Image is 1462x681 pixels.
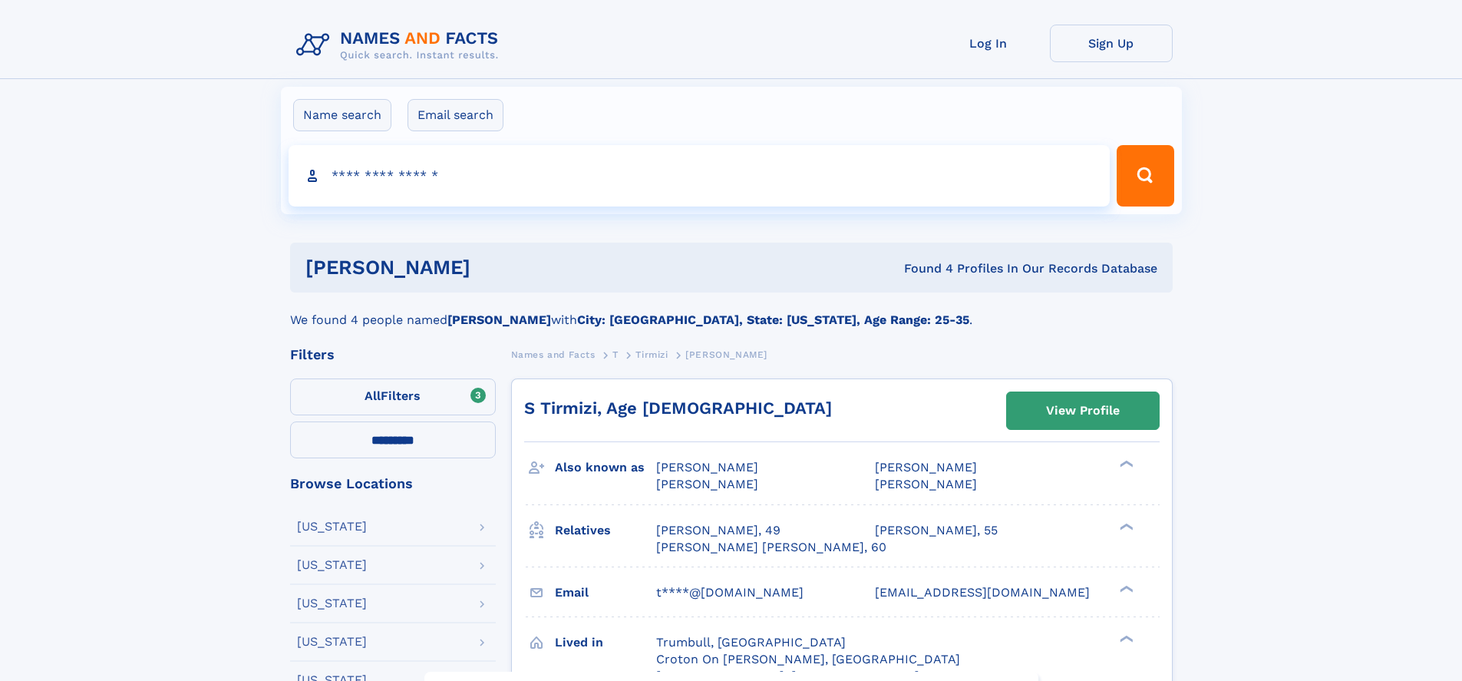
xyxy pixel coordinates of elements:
a: [PERSON_NAME], 55 [875,522,998,539]
div: Filters [290,348,496,362]
a: [PERSON_NAME] [PERSON_NAME], 60 [656,539,886,556]
a: T [612,345,619,364]
a: [PERSON_NAME], 49 [656,522,781,539]
div: [US_STATE] [297,521,367,533]
span: Trumbull, [GEOGRAPHIC_DATA] [656,635,846,650]
a: View Profile [1007,392,1159,429]
a: S Tirmizi, Age [DEMOGRAPHIC_DATA] [524,398,832,418]
label: Email search [408,99,503,131]
div: [US_STATE] [297,559,367,571]
label: Filters [290,379,496,415]
span: [PERSON_NAME] [875,460,977,474]
b: [PERSON_NAME] [447,312,551,327]
span: All [365,388,381,403]
span: [PERSON_NAME] [656,477,758,491]
div: We found 4 people named with . [290,293,1173,329]
span: Croton On [PERSON_NAME], [GEOGRAPHIC_DATA] [656,652,960,666]
a: Tirmizi [635,345,668,364]
span: Tirmizi [635,349,668,360]
a: Log In [927,25,1050,62]
a: Sign Up [1050,25,1173,62]
button: Search Button [1117,145,1173,207]
input: search input [289,145,1111,207]
h3: Relatives [555,517,656,544]
span: [PERSON_NAME] [656,460,758,474]
div: ❯ [1116,583,1134,593]
b: City: [GEOGRAPHIC_DATA], State: [US_STATE], Age Range: 25-35 [577,312,969,327]
div: ❯ [1116,633,1134,643]
div: ❯ [1116,459,1134,469]
span: T [612,349,619,360]
h1: [PERSON_NAME] [305,258,688,277]
div: Browse Locations [290,477,496,491]
h3: Email [555,580,656,606]
div: ❯ [1116,521,1134,531]
h3: Lived in [555,630,656,656]
label: Name search [293,99,391,131]
div: [US_STATE] [297,597,367,610]
span: [PERSON_NAME] [875,477,977,491]
img: Logo Names and Facts [290,25,511,66]
div: View Profile [1046,393,1120,428]
a: Names and Facts [511,345,596,364]
h3: Also known as [555,455,656,481]
span: [PERSON_NAME] [685,349,767,360]
div: Found 4 Profiles In Our Records Database [687,260,1157,277]
span: [EMAIL_ADDRESS][DOMAIN_NAME] [875,585,1090,600]
div: [US_STATE] [297,636,367,648]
